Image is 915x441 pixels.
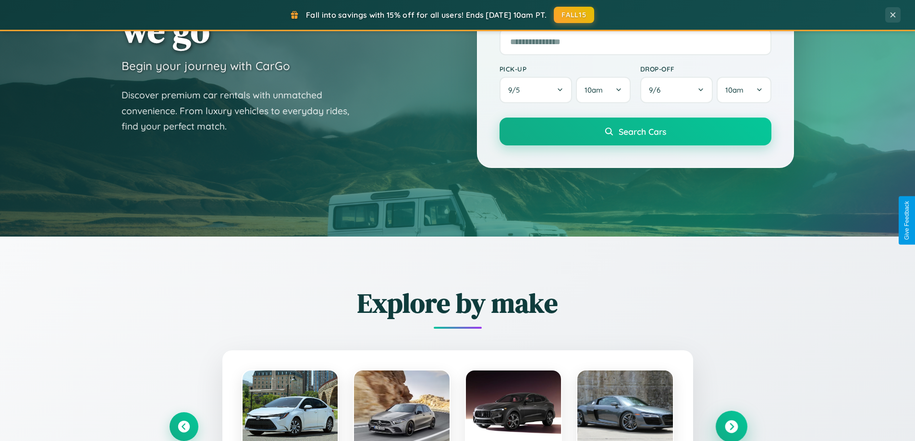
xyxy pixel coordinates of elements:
[508,85,525,95] span: 9 / 5
[649,85,665,95] span: 9 / 6
[640,65,771,73] label: Drop-off
[306,10,547,20] span: Fall into savings with 15% off for all users! Ends [DATE] 10am PT.
[122,59,290,73] h3: Begin your journey with CarGo
[500,65,631,73] label: Pick-up
[619,126,666,137] span: Search Cars
[500,118,771,145] button: Search Cars
[585,85,603,95] span: 10am
[500,77,573,103] button: 9/5
[554,7,594,23] button: FALL15
[903,201,910,240] div: Give Feedback
[170,285,746,322] h2: Explore by make
[576,77,630,103] button: 10am
[122,87,362,134] p: Discover premium car rentals with unmatched convenience. From luxury vehicles to everyday rides, ...
[725,85,744,95] span: 10am
[717,77,771,103] button: 10am
[640,77,713,103] button: 9/6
